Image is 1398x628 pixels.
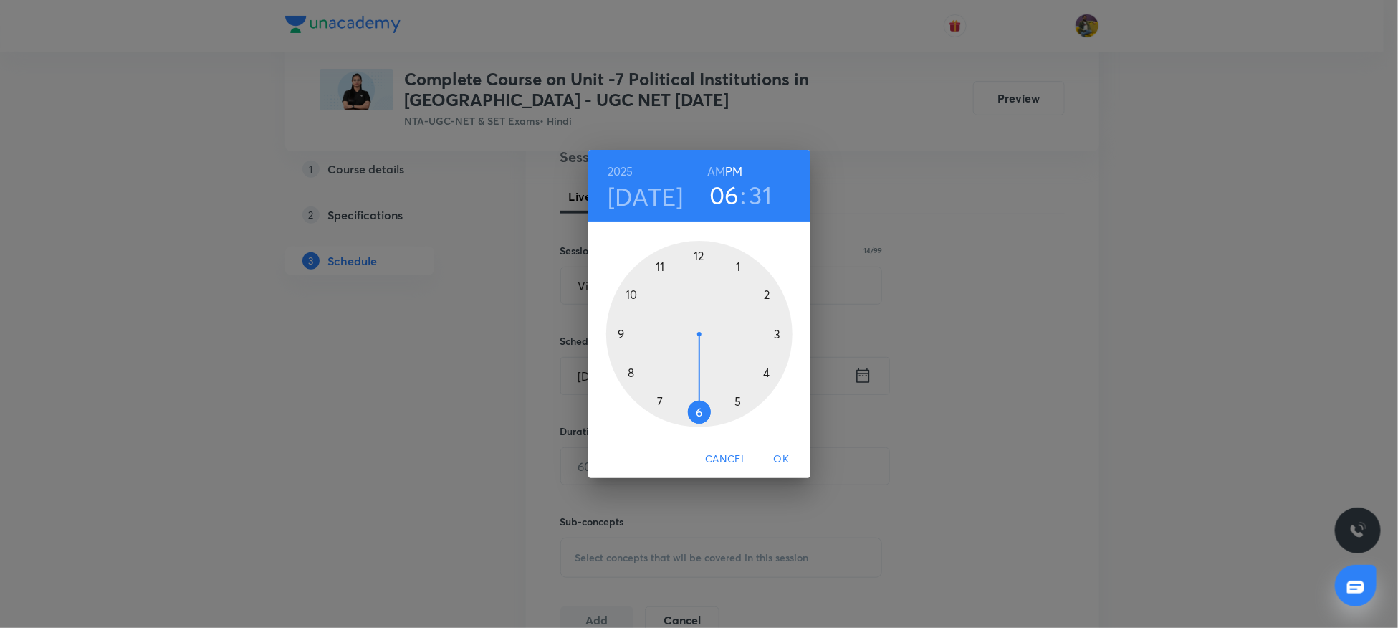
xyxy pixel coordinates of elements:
[725,161,742,181] button: PM
[765,450,799,468] span: OK
[750,180,772,210] button: 31
[707,161,725,181] button: AM
[740,180,746,210] h3: :
[705,450,747,468] span: Cancel
[608,161,633,181] button: 2025
[759,446,805,472] button: OK
[608,181,684,211] button: [DATE]
[709,180,739,210] button: 06
[699,446,752,472] button: Cancel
